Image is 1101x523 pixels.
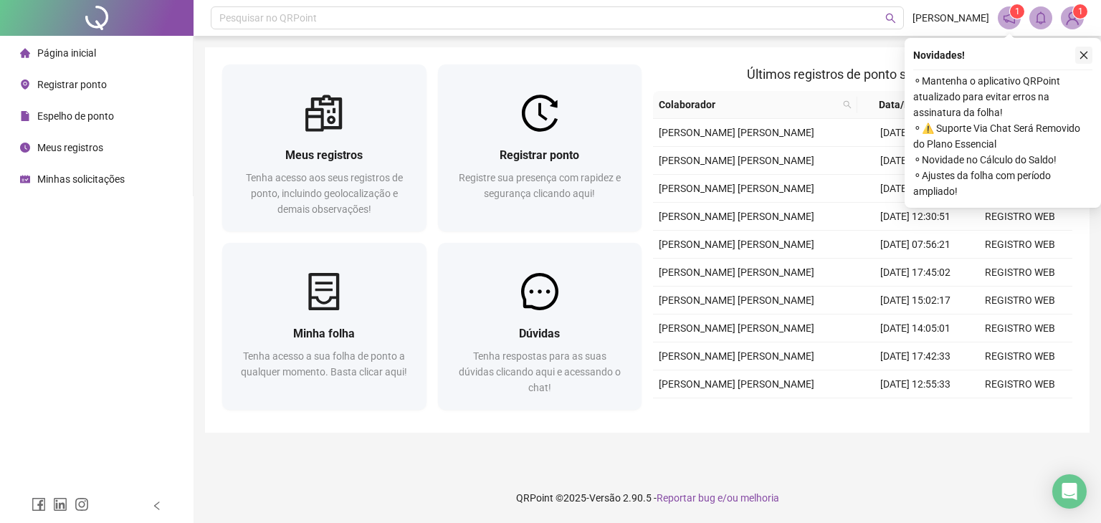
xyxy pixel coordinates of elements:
td: REGISTRO WEB [968,370,1072,398]
span: [PERSON_NAME] [PERSON_NAME] [659,239,814,250]
span: close [1079,50,1089,60]
span: left [152,501,162,511]
td: [DATE] 14:05:01 [863,315,968,342]
a: Meus registrosTenha acesso aos seus registros de ponto, incluindo geolocalização e demais observa... [222,64,426,231]
span: [PERSON_NAME] [PERSON_NAME] [659,211,814,222]
td: [DATE] 18:55:52 [863,147,968,175]
span: search [843,100,852,109]
th: Data/Hora [857,91,959,119]
span: Espelho de ponto [37,110,114,122]
span: search [840,94,854,115]
td: [DATE] 15:02:17 [863,287,968,315]
td: [DATE] 12:55:33 [863,370,968,398]
span: Minha folha [293,327,355,340]
span: [PERSON_NAME] [PERSON_NAME] [659,267,814,278]
a: Minha folhaTenha acesso a sua folha de ponto a qualquer momento. Basta clicar aqui! [222,243,426,410]
td: REGISTRO WEB [968,259,1072,287]
span: [PERSON_NAME] [PERSON_NAME] [659,378,814,390]
span: [PERSON_NAME] [PERSON_NAME] [659,127,814,138]
a: DúvidasTenha respostas para as suas dúvidas clicando aqui e acessando o chat! [438,243,642,410]
span: ⚬ Mantenha o aplicativo QRPoint atualizado para evitar erros na assinatura da folha! [913,73,1092,120]
td: REGISTRO WEB [968,231,1072,259]
td: REGISTRO WEB [968,315,1072,342]
span: Data/Hora [863,97,942,112]
td: [DATE] 12:09:40 [863,398,968,426]
span: [PERSON_NAME] [PERSON_NAME] [659,350,814,362]
td: REGISTRO WEB [968,203,1072,231]
span: Meus registros [37,142,103,153]
span: Tenha acesso a sua folha de ponto a qualquer momento. Basta clicar aqui! [241,350,407,378]
span: Tenha respostas para as suas dúvidas clicando aqui e acessando o chat! [459,350,621,393]
span: facebook [32,497,46,512]
span: 1 [1078,6,1083,16]
sup: Atualize o seu contato no menu Meus Dados [1073,4,1087,19]
span: Registrar ponto [37,79,107,90]
span: 1 [1015,6,1020,16]
span: bell [1034,11,1047,24]
span: [PERSON_NAME] [PERSON_NAME] [659,155,814,166]
span: ⚬ Ajustes da folha com período ampliado! [913,168,1092,199]
span: notification [1003,11,1016,24]
span: Versão [589,492,621,504]
span: linkedin [53,497,67,512]
a: Registrar pontoRegistre sua presença com rapidez e segurança clicando aqui! [438,64,642,231]
td: [DATE] 12:30:51 [863,203,968,231]
span: schedule [20,174,30,184]
td: REGISTRO WEB [968,287,1072,315]
span: Novidades ! [913,47,965,63]
img: 78408 [1062,7,1083,29]
span: [PERSON_NAME] [PERSON_NAME] [659,294,814,306]
span: ⚬ ⚠️ Suporte Via Chat Será Removido do Plano Essencial [913,120,1092,152]
span: Reportar bug e/ou melhoria [657,492,779,504]
span: Registre sua presença com rapidez e segurança clicando aqui! [459,172,621,199]
div: Open Intercom Messenger [1052,474,1087,509]
td: [DATE] 08:07:58 [863,119,968,147]
span: Página inicial [37,47,96,59]
sup: 1 [1010,4,1024,19]
span: Colaborador [659,97,837,112]
span: Tenha acesso aos seus registros de ponto, incluindo geolocalização e demais observações! [246,172,403,215]
span: Meus registros [285,148,363,162]
span: ⚬ Novidade no Cálculo do Saldo! [913,152,1092,168]
span: clock-circle [20,143,30,153]
span: [PERSON_NAME] [PERSON_NAME] [659,322,814,334]
span: Registrar ponto [500,148,579,162]
td: [DATE] 17:42:33 [863,342,968,370]
td: REGISTRO WEB [968,342,1072,370]
span: file [20,111,30,121]
span: home [20,48,30,58]
span: Minhas solicitações [37,173,125,185]
td: [DATE] 13:20:36 [863,175,968,203]
span: [PERSON_NAME] [912,10,989,26]
span: search [885,13,896,24]
td: [DATE] 17:45:02 [863,259,968,287]
td: [DATE] 07:56:21 [863,231,968,259]
footer: QRPoint © 2025 - 2.90.5 - [194,473,1101,523]
td: REGISTRO WEB [968,398,1072,426]
span: Últimos registros de ponto sincronizados [747,67,978,82]
span: environment [20,80,30,90]
span: Dúvidas [519,327,560,340]
span: [PERSON_NAME] [PERSON_NAME] [659,183,814,194]
span: instagram [75,497,89,512]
